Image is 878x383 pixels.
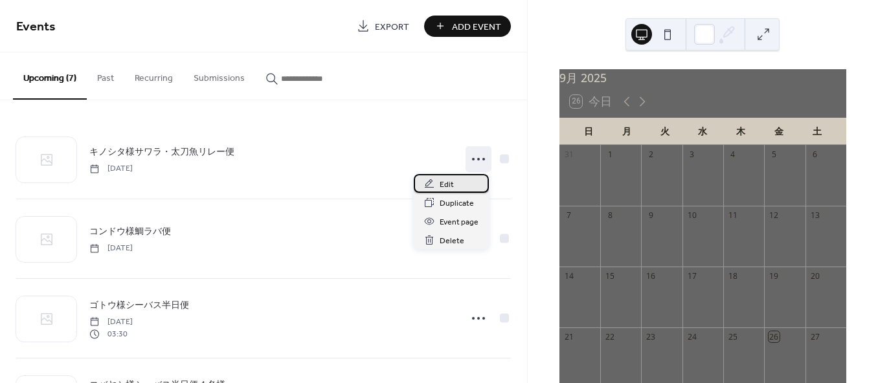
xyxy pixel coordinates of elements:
div: 土 [798,118,836,144]
a: ゴトウ様シーバス半日便 [89,298,189,312]
div: 17 [686,270,697,281]
div: 月 [607,118,646,144]
div: 2 [646,149,657,160]
button: Upcoming (7) [13,52,87,100]
div: 14 [563,270,574,281]
div: 19 [769,270,780,281]
div: 31 [563,149,574,160]
div: 26 [769,331,780,342]
span: [DATE] [89,316,133,328]
div: 5 [769,149,780,160]
div: 23 [646,331,657,342]
div: 火 [646,118,684,144]
div: 25 [728,331,739,342]
span: キノシタ様サワラ・太刀魚リレー便 [89,146,234,159]
div: 水 [684,118,722,144]
div: 3 [686,149,697,160]
div: 日 [570,118,608,144]
div: 27 [809,331,820,342]
span: Export [375,20,409,34]
button: Add Event [424,16,511,37]
div: 金 [760,118,798,144]
div: 7 [563,210,574,221]
span: Events [16,14,56,39]
div: 22 [605,331,616,342]
div: 10 [686,210,697,221]
div: 木 [722,118,760,144]
div: 20 [809,270,820,281]
a: コンドウ様鯛ラバ便 [89,224,171,239]
div: 6 [809,149,820,160]
span: ゴトウ様シーバス半日便 [89,299,189,312]
div: 8 [605,210,616,221]
a: Export [347,16,419,37]
span: Event page [440,215,478,229]
span: Delete [440,234,464,248]
div: 9月 2025 [559,69,846,86]
span: [DATE] [89,243,133,254]
span: Add Event [452,20,501,34]
div: 13 [809,210,820,221]
div: 24 [686,331,697,342]
div: 15 [605,270,616,281]
div: 1 [605,149,616,160]
div: 12 [769,210,780,221]
span: [DATE] [89,163,133,175]
div: 11 [728,210,739,221]
div: 9 [646,210,657,221]
button: Past [87,52,124,98]
button: Submissions [183,52,255,98]
button: Recurring [124,52,183,98]
div: 18 [728,270,739,281]
div: 21 [563,331,574,342]
span: Duplicate [440,197,474,210]
div: 16 [646,270,657,281]
span: コンドウ様鯛ラバ便 [89,225,171,239]
div: 4 [728,149,739,160]
a: キノシタ様サワラ・太刀魚リレー便 [89,144,234,159]
span: Edit [440,178,454,191]
span: 03:30 [89,328,133,340]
